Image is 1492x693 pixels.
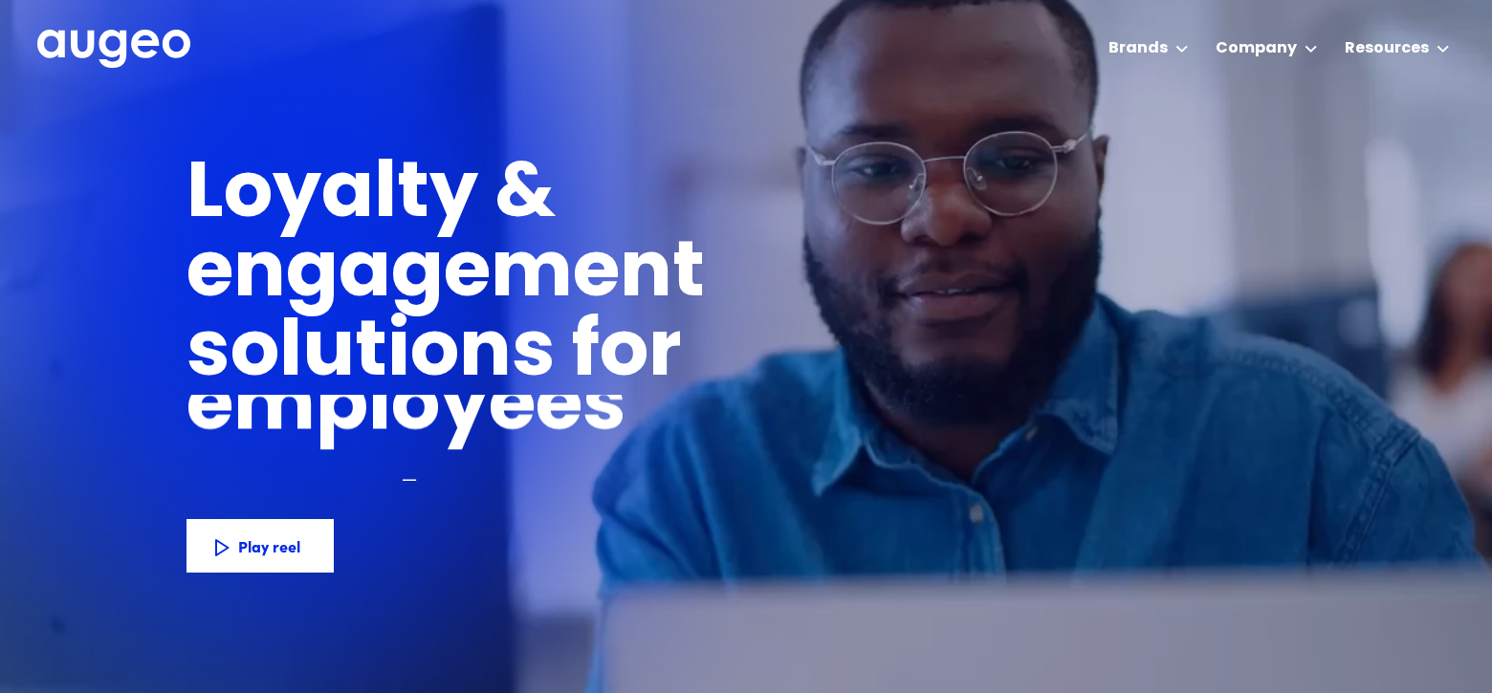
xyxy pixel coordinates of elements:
[186,157,1013,395] h1: Loyalty & engagement solutions for
[1345,37,1429,60] div: Resources
[37,30,190,70] a: home
[37,30,190,69] img: Augeo's full logo in white.
[186,369,660,448] h1: employees
[186,478,660,557] h1: members
[1216,37,1297,60] div: Company
[186,519,334,573] a: Play reel
[1108,37,1168,60] div: Brands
